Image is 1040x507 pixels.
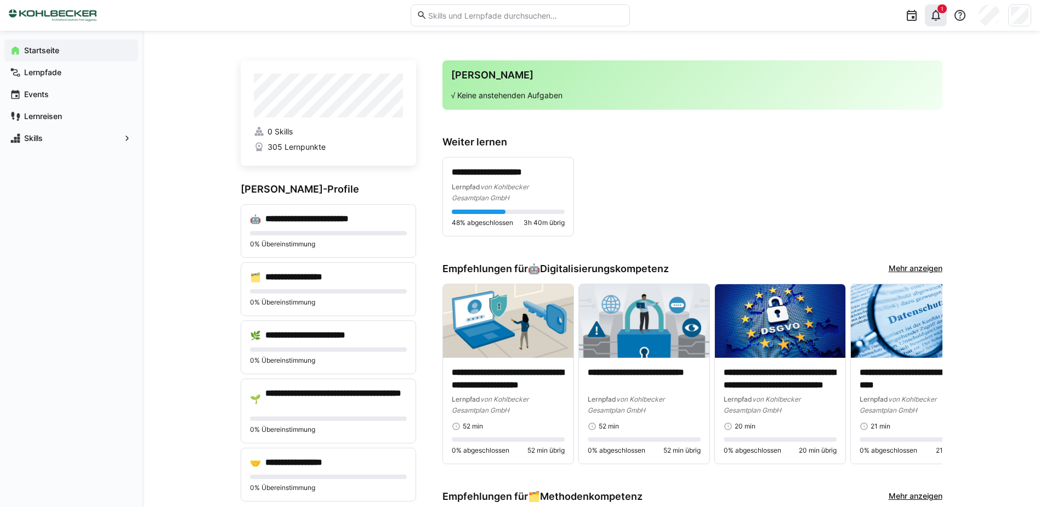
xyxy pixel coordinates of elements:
[599,422,619,431] span: 52 min
[442,491,643,503] h3: Empfehlungen für
[250,356,407,365] p: 0% Übereinstimmung
[451,90,934,101] p: √ Keine anstehenden Aufgaben
[268,126,293,137] span: 0 Skills
[452,218,513,227] span: 48% abgeschlossen
[463,422,483,431] span: 52 min
[588,395,664,414] span: von Kohlbecker Gesamtplan GmbH
[871,422,890,431] span: 21 min
[936,446,973,455] span: 21 min übrig
[715,284,845,358] img: image
[250,213,261,224] div: 🤖
[452,395,480,403] span: Lernpfad
[452,183,480,191] span: Lernpfad
[860,395,936,414] span: von Kohlbecker Gesamtplan GmbH
[451,69,934,81] h3: [PERSON_NAME]
[443,284,573,358] img: image
[724,395,800,414] span: von Kohlbecker Gesamtplan GmbH
[442,136,942,148] h3: Weiter lernen
[799,446,837,455] span: 20 min übrig
[442,263,669,275] h3: Empfehlungen für
[254,126,403,137] a: 0 Skills
[889,263,942,275] a: Mehr anzeigen
[527,446,565,455] span: 52 min übrig
[724,395,752,403] span: Lernpfad
[427,10,623,20] input: Skills und Lernpfade durchsuchen…
[851,284,981,358] img: image
[889,491,942,503] a: Mehr anzeigen
[268,142,326,153] span: 305 Lernpunkte
[663,446,701,455] span: 52 min übrig
[250,272,261,283] div: 🗂️
[860,446,917,455] span: 0% abgeschlossen
[241,183,416,195] h3: [PERSON_NAME]-Profile
[250,240,407,249] p: 0% Übereinstimmung
[528,491,643,503] div: 🗂️
[735,422,755,431] span: 20 min
[860,395,888,403] span: Lernpfad
[250,330,261,341] div: 🌿
[588,446,645,455] span: 0% abgeschlossen
[250,483,407,492] p: 0% Übereinstimmung
[588,395,616,403] span: Lernpfad
[724,446,781,455] span: 0% abgeschlossen
[452,446,509,455] span: 0% abgeschlossen
[250,393,261,404] div: 🌱
[250,457,261,468] div: 🤝
[250,298,407,307] p: 0% Übereinstimmung
[452,183,528,202] span: von Kohlbecker Gesamtplan GmbH
[452,395,528,414] span: von Kohlbecker Gesamtplan GmbH
[250,425,407,434] p: 0% Übereinstimmung
[524,218,565,227] span: 3h 40m übrig
[941,5,944,12] span: 1
[579,284,709,358] img: image
[528,263,669,275] div: 🤖
[540,491,643,503] span: Methodenkompetenz
[540,263,669,275] span: Digitalisierungskompetenz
